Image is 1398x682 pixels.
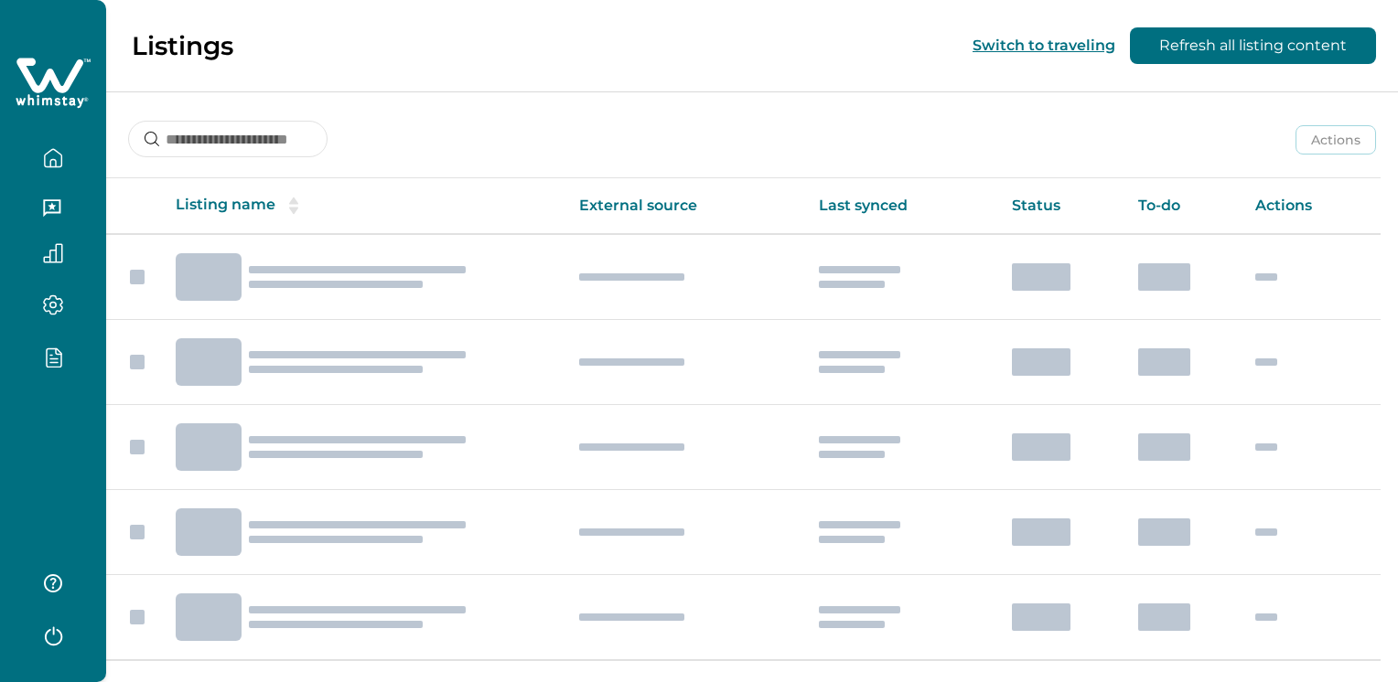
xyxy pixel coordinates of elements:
[1124,178,1240,234] th: To-do
[973,37,1115,54] button: Switch to traveling
[275,197,312,215] button: sorting
[161,178,565,234] th: Listing name
[1130,27,1376,64] button: Refresh all listing content
[804,178,996,234] th: Last synced
[997,178,1124,234] th: Status
[1296,125,1376,155] button: Actions
[565,178,805,234] th: External source
[132,30,233,61] p: Listings
[1241,178,1381,234] th: Actions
